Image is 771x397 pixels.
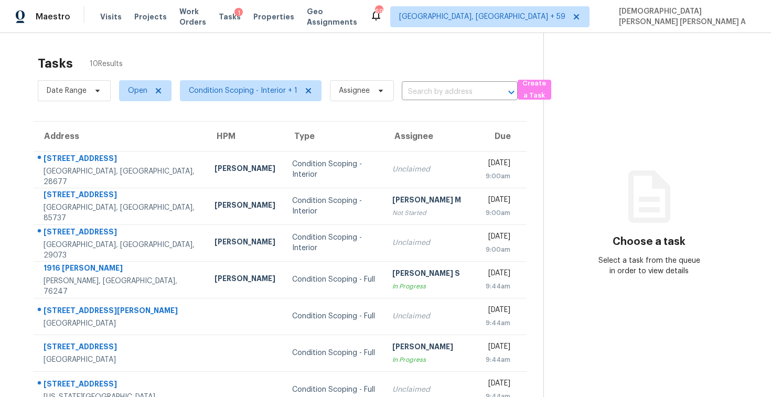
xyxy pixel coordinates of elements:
[292,274,376,285] div: Condition Scoping - Full
[486,318,510,328] div: 9:44am
[392,208,469,218] div: Not Started
[392,384,469,395] div: Unclaimed
[392,268,469,281] div: [PERSON_NAME] S
[375,6,382,17] div: 697
[392,238,469,248] div: Unclaimed
[486,171,510,181] div: 9:00am
[44,341,198,355] div: [STREET_ADDRESS]
[179,6,206,27] span: Work Orders
[44,355,198,365] div: [GEOGRAPHIC_DATA]
[90,59,123,69] span: 10 Results
[38,58,73,69] h2: Tasks
[399,12,565,22] span: [GEOGRAPHIC_DATA], [GEOGRAPHIC_DATA] + 59
[504,85,519,100] button: Open
[284,122,384,151] th: Type
[100,12,122,22] span: Visits
[292,348,376,358] div: Condition Scoping - Full
[292,384,376,395] div: Condition Scoping - Full
[34,122,206,151] th: Address
[486,355,510,365] div: 9:44am
[44,318,198,329] div: [GEOGRAPHIC_DATA]
[384,122,477,151] th: Assignee
[44,202,198,223] div: [GEOGRAPHIC_DATA], [GEOGRAPHIC_DATA], 85737
[392,195,469,208] div: [PERSON_NAME] M
[292,159,376,180] div: Condition Scoping - Interior
[486,268,510,281] div: [DATE]
[44,153,198,166] div: [STREET_ADDRESS]
[215,237,275,250] div: [PERSON_NAME]
[215,200,275,213] div: [PERSON_NAME]
[219,13,241,20] span: Tasks
[44,276,198,297] div: [PERSON_NAME], [GEOGRAPHIC_DATA], 76247
[339,85,370,96] span: Assignee
[596,255,701,276] div: Select a task from the queue in order to view details
[392,311,469,321] div: Unclaimed
[615,6,755,27] span: [DEMOGRAPHIC_DATA][PERSON_NAME] [PERSON_NAME] A
[518,80,551,100] button: Create a Task
[392,164,469,175] div: Unclaimed
[613,237,686,247] h3: Choose a task
[292,232,376,253] div: Condition Scoping - Interior
[215,163,275,176] div: [PERSON_NAME]
[128,85,147,96] span: Open
[486,341,510,355] div: [DATE]
[253,12,294,22] span: Properties
[486,208,510,218] div: 9:00am
[486,244,510,255] div: 9:00am
[44,189,198,202] div: [STREET_ADDRESS]
[44,166,198,187] div: [GEOGRAPHIC_DATA], [GEOGRAPHIC_DATA], 28677
[44,240,198,261] div: [GEOGRAPHIC_DATA], [GEOGRAPHIC_DATA], 29073
[44,227,198,240] div: [STREET_ADDRESS]
[486,281,510,292] div: 9:44am
[392,341,469,355] div: [PERSON_NAME]
[486,378,510,391] div: [DATE]
[486,231,510,244] div: [DATE]
[36,12,70,22] span: Maestro
[523,78,546,102] span: Create a Task
[44,379,198,392] div: [STREET_ADDRESS]
[486,305,510,318] div: [DATE]
[292,196,376,217] div: Condition Scoping - Interior
[392,355,469,365] div: In Progress
[215,273,275,286] div: [PERSON_NAME]
[44,263,198,276] div: 1916 [PERSON_NAME]
[234,8,243,18] div: 1
[477,122,527,151] th: Due
[486,195,510,208] div: [DATE]
[189,85,297,96] span: Condition Scoping - Interior + 1
[134,12,167,22] span: Projects
[292,311,376,321] div: Condition Scoping - Full
[44,305,198,318] div: [STREET_ADDRESS][PERSON_NAME]
[486,158,510,171] div: [DATE]
[206,122,284,151] th: HPM
[392,281,469,292] div: In Progress
[402,84,488,100] input: Search by address
[47,85,87,96] span: Date Range
[307,6,357,27] span: Geo Assignments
